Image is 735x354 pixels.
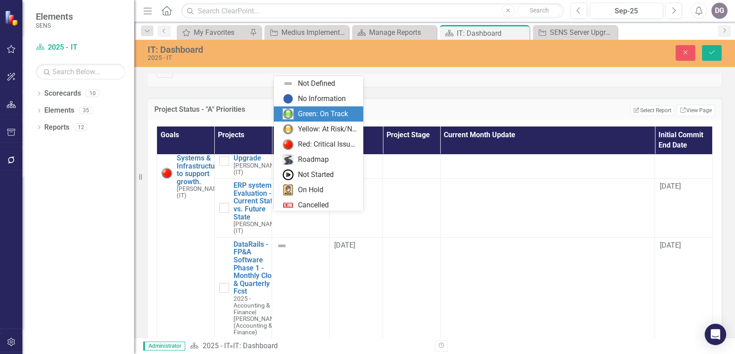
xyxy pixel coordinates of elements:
div: Manage Reports [369,27,434,38]
span: Search [529,7,548,14]
img: Roadmap [283,154,293,165]
small: [PERSON_NAME] (IT) [234,221,280,234]
div: IT: Dashboard [148,45,467,55]
img: Red: Critical Issues/Off-Track [161,168,172,178]
div: My Favorites [194,27,247,38]
div: No Information [298,94,346,104]
div: 10 [85,90,100,97]
div: 35 [79,107,93,114]
a: My Favorites [179,27,247,38]
a: SENS Server Upgrade [535,27,615,38]
small: SENS [36,22,73,29]
input: Search ClearPoint... [181,3,564,19]
span: 2025 - Accounting & Finance [234,295,270,316]
button: DG [711,3,727,19]
div: IT: Dashboard [233,341,277,350]
a: Elements [44,105,74,116]
a: ERP system Evaluation - Current State vs. Future State [234,181,280,221]
img: Cancelled [283,200,293,211]
small: [PERSON_NAME] (Accounting & Finance) [234,295,280,336]
img: Green: On Track [283,109,293,119]
h3: Project Status - "A" Priorities [154,105,445,114]
div: Roadmap [298,155,329,165]
img: Not Started [283,169,293,180]
div: Not Defined [298,79,335,89]
input: Search Below... [36,64,125,80]
a: 2025 - IT [202,341,229,350]
div: Medius Implementation [281,27,346,38]
a: 2025 - IT [36,42,125,53]
small: [PERSON_NAME] (IT) [177,185,224,199]
button: Select Report [630,105,674,115]
a: Reports [44,122,69,133]
span: Elements [36,11,73,22]
span: [DATE] [334,241,355,249]
span: | [255,308,256,316]
div: IT: Dashboard [457,28,527,39]
div: 2025 - IT [148,55,467,61]
div: Sep-25 [593,6,660,17]
img: Not Defined [276,240,287,251]
span: [DATE] [659,241,680,249]
img: Red: Critical Issues/Off-Track [283,139,293,150]
img: Yellow: At Risk/Needs Attention [283,124,293,135]
div: 12 [74,123,88,131]
button: Search [517,4,561,17]
a: 3) Scale IT Systems & Infrastructure to support growth. [177,146,224,185]
span: Administrator [143,341,185,350]
div: » [190,341,428,351]
button: Sep-25 [590,3,663,19]
a: DataRails - FP&A Software Phase 1 - Monthly Close & Quarterly Fcst [234,240,280,295]
div: On Hold [298,185,323,195]
div: Green: On Track [298,109,348,119]
div: Red: Critical Issues/Off-Track [298,139,358,150]
a: View Page [676,105,715,116]
small: [PERSON_NAME] (IT) [234,162,280,176]
p: Migration has started. Application is installed and ready for testing. [2,2,201,24]
a: Medius Implementation [267,27,346,38]
img: No Information [283,93,293,104]
div: Open Intercom Messenger [705,324,726,345]
img: On Hold [283,185,293,195]
div: Not Started [298,170,334,180]
img: ClearPoint Strategy [4,10,21,26]
a: Manage Reports [354,27,434,38]
img: Not Defined [283,78,293,89]
span: [DATE] [659,182,680,190]
a: Scorecards [44,88,81,99]
div: Cancelled [298,200,329,211]
div: SENS Server Upgrade [550,27,615,38]
div: Yellow: At Risk/Needs Attention [298,124,358,135]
